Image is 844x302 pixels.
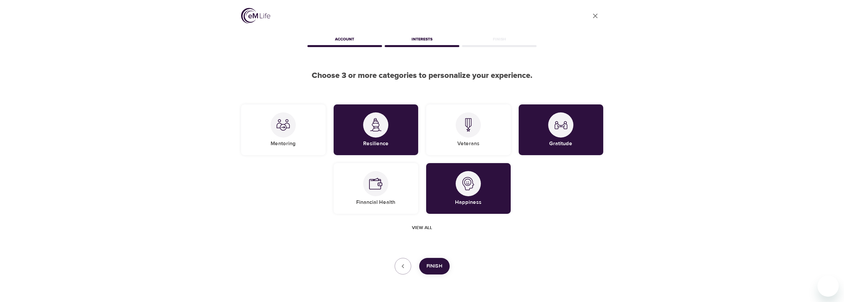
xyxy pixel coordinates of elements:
img: Resilience [369,118,382,132]
button: Finish [419,258,450,274]
iframe: Button to launch messaging window [817,275,839,297]
div: GratitudeGratitude [519,104,603,155]
h5: Gratitude [549,140,572,147]
h5: Financial Health [356,199,395,206]
button: View all [409,222,435,234]
div: VeteransVeterans [426,104,511,155]
h5: Mentoring [271,140,296,147]
img: Mentoring [277,118,290,132]
img: logo [241,8,270,24]
h5: Happiness [455,199,482,206]
img: Veterans [462,118,475,132]
h2: Choose 3 or more categories to personalize your experience. [241,71,603,81]
span: View all [412,224,432,232]
img: Happiness [462,177,475,190]
h5: Veterans [457,140,480,147]
div: Financial HealthFinancial Health [334,163,418,214]
div: ResilienceResilience [334,104,418,155]
a: close [587,8,603,24]
div: HappinessHappiness [426,163,511,214]
h5: Resilience [363,140,389,147]
img: Financial Health [369,177,382,190]
div: MentoringMentoring [241,104,326,155]
span: Finish [426,262,442,271]
img: Gratitude [554,118,567,132]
